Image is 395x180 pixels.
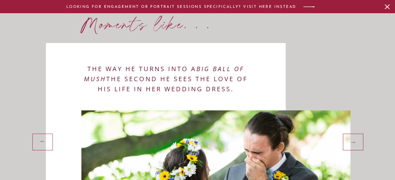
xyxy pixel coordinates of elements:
[81,20,213,29] p: Moments like. . .
[81,64,250,101] h3: The way he turns into a the second he sees the love of his life in her wedding dress.
[346,137,362,146] a: →
[65,4,297,9] a: LOOKING FOR ENGAGEMENT or PORTRAIT SESSIONS SPECIFICALLY? VISIT HERE INSTEAD
[34,138,50,147] a: →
